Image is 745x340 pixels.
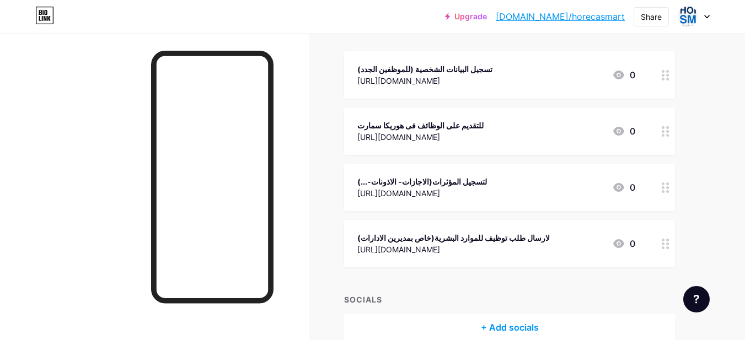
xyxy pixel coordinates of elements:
div: لتسجيل المؤثرات(الاجازات- الاذونات-...) [357,176,487,187]
div: [URL][DOMAIN_NAME] [357,244,550,255]
div: تسجيل البيانات الشخصية (للموظفين الجدد) [357,63,492,75]
img: horecasmart [677,6,698,27]
div: [URL][DOMAIN_NAME] [357,131,484,143]
div: 0 [612,237,635,250]
a: Upgrade [445,12,487,21]
a: [DOMAIN_NAME]/horecasmart [496,10,625,23]
div: (خاص بمديرين الادارات)لارسال طلب توظيف للموارد البشرية [357,232,550,244]
div: Share [641,11,662,23]
div: 0 [612,125,635,138]
div: 0 [612,181,635,194]
div: للتقديم على الوظائف فى هوريكا سمارت [357,120,484,131]
div: [URL][DOMAIN_NAME] [357,75,492,87]
div: 0 [612,68,635,82]
div: [URL][DOMAIN_NAME] [357,187,487,199]
div: SOCIALS [344,294,675,305]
